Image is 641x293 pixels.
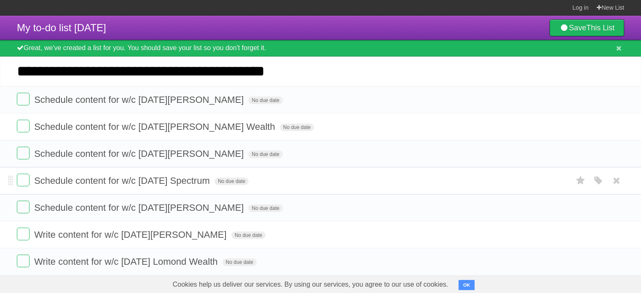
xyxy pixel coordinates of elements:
span: No due date [248,97,282,104]
b: This List [586,24,614,32]
span: No due date [223,258,257,266]
span: Schedule content for w/c [DATE][PERSON_NAME] [34,94,246,105]
span: Schedule content for w/c [DATE][PERSON_NAME] [34,202,246,213]
span: Schedule content for w/c [DATE][PERSON_NAME] [34,148,246,159]
span: Write content for w/c [DATE] Lomond Wealth [34,256,220,267]
label: Done [17,228,30,240]
label: Star task [573,174,589,188]
button: OK [459,280,475,290]
label: Done [17,201,30,213]
label: Done [17,120,30,132]
span: No due date [231,231,266,239]
label: Done [17,174,30,186]
span: No due date [248,151,282,158]
span: Schedule content for w/c [DATE] Spectrum [34,175,212,186]
span: No due date [215,177,249,185]
label: Done [17,255,30,267]
label: Done [17,147,30,159]
span: Write content for w/c [DATE][PERSON_NAME] [34,229,228,240]
a: SaveThis List [550,19,624,36]
span: No due date [248,204,282,212]
span: No due date [280,124,314,131]
span: My to-do list [DATE] [17,22,106,33]
span: Cookies help us deliver our services. By using our services, you agree to our use of cookies. [164,276,457,293]
label: Done [17,93,30,105]
span: Schedule content for w/c [DATE][PERSON_NAME] Wealth [34,121,277,132]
